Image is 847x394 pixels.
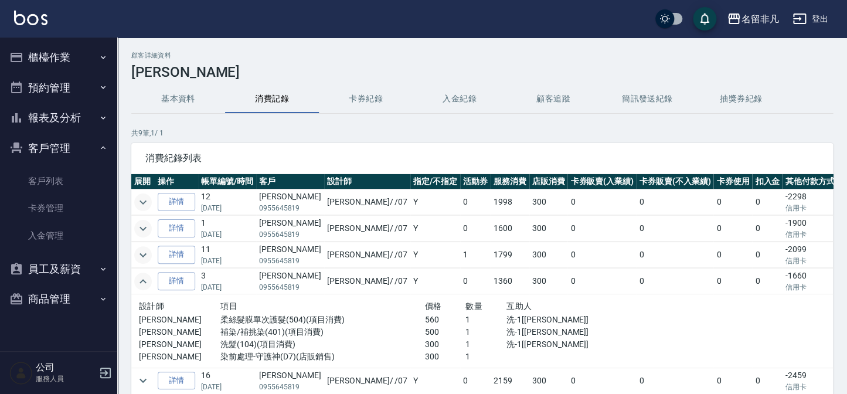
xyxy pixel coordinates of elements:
[324,242,410,268] td: [PERSON_NAME] / /07
[567,368,637,393] td: 0
[783,368,838,393] td: -2459
[567,242,637,268] td: 0
[198,189,256,215] td: 12
[256,242,324,268] td: [PERSON_NAME]
[220,351,424,363] p: 染前處理-守護神(D7)(店販銷售)
[788,8,833,30] button: 登出
[425,338,466,351] p: 300
[134,246,152,264] button: expand row
[713,269,752,294] td: 0
[637,269,714,294] td: 0
[410,368,460,393] td: Y
[220,314,424,326] p: 柔絲髮膜單次護髮(504)(項目消費)
[752,368,783,393] td: 0
[158,372,195,390] a: 詳情
[131,64,833,80] h3: [PERSON_NAME]
[465,351,506,363] p: 1
[5,73,113,103] button: 預約管理
[506,85,600,113] button: 顧客追蹤
[131,52,833,59] h2: 顧客詳細資料
[198,242,256,268] td: 11
[752,242,783,268] td: 0
[713,216,752,242] td: 0
[752,216,783,242] td: 0
[713,368,752,393] td: 0
[201,282,253,293] p: [DATE]
[491,189,529,215] td: 1998
[256,216,324,242] td: [PERSON_NAME]
[259,382,321,392] p: 0955645819
[752,189,783,215] td: 0
[220,338,424,351] p: 洗髮(104)(項目消費)
[324,189,410,215] td: [PERSON_NAME] / /07
[256,189,324,215] td: [PERSON_NAME]
[5,168,113,195] a: 客戶列表
[201,256,253,266] p: [DATE]
[491,269,529,294] td: 1360
[567,189,637,215] td: 0
[567,269,637,294] td: 0
[259,203,321,213] p: 0955645819
[529,269,568,294] td: 300
[491,174,529,189] th: 服務消費
[460,368,491,393] td: 0
[14,11,47,25] img: Logo
[158,193,195,211] a: 詳情
[36,362,96,373] h5: 公司
[465,326,506,338] p: 1
[5,254,113,284] button: 員工及薪資
[410,189,460,215] td: Y
[637,174,714,189] th: 卡券販賣(不入業績)
[259,256,321,266] p: 0955645819
[783,216,838,242] td: -1900
[139,351,220,363] p: [PERSON_NAME]
[529,174,568,189] th: 店販消費
[637,368,714,393] td: 0
[198,368,256,393] td: 16
[425,314,466,326] p: 560
[785,256,835,266] p: 信用卡
[259,282,321,293] p: 0955645819
[324,216,410,242] td: [PERSON_NAME] / /07
[425,351,466,363] p: 300
[201,203,253,213] p: [DATE]
[567,174,637,189] th: 卡券販賣(入業績)
[491,216,529,242] td: 1600
[413,85,506,113] button: 入金紀錄
[713,189,752,215] td: 0
[785,229,835,240] p: 信用卡
[220,301,237,311] span: 項目
[637,189,714,215] td: 0
[256,368,324,393] td: [PERSON_NAME]
[5,284,113,314] button: 商品管理
[139,301,164,311] span: 設計師
[600,85,694,113] button: 簡訊發送紀錄
[36,373,96,384] p: 服務人員
[752,269,783,294] td: 0
[741,12,778,26] div: 名留非凡
[637,242,714,268] td: 0
[5,133,113,164] button: 客戶管理
[410,242,460,268] td: Y
[225,85,319,113] button: 消費記錄
[256,269,324,294] td: [PERSON_NAME]
[506,326,629,338] p: 洗-1[[PERSON_NAME]]
[465,338,506,351] p: 1
[198,269,256,294] td: 3
[5,42,113,73] button: 櫃檯作業
[783,174,838,189] th: 其他付款方式
[465,301,482,311] span: 數量
[131,128,833,138] p: 共 9 筆, 1 / 1
[134,193,152,211] button: expand row
[693,7,716,30] button: save
[783,189,838,215] td: -2298
[5,103,113,133] button: 報表及分析
[506,301,532,311] span: 互助人
[783,242,838,268] td: -2099
[158,246,195,264] a: 詳情
[131,174,155,189] th: 展開
[410,174,460,189] th: 指定/不指定
[425,326,466,338] p: 500
[425,301,442,311] span: 價格
[201,229,253,240] p: [DATE]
